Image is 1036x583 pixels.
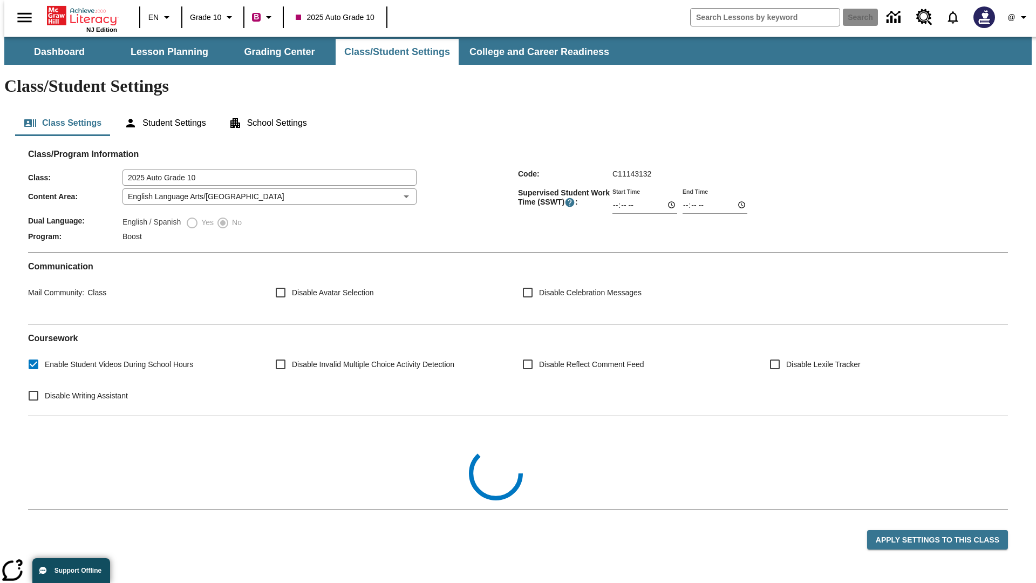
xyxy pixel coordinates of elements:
img: Avatar [973,6,995,28]
span: Yes [199,217,214,228]
a: Resource Center, Will open in new tab [910,3,939,32]
div: English Language Arts/[GEOGRAPHIC_DATA] [122,188,417,205]
button: Class Settings [15,110,110,136]
span: Grade 10 [190,12,221,23]
span: Disable Celebration Messages [539,287,642,299]
span: Disable Writing Assistant [45,390,128,402]
a: Notifications [939,3,967,31]
span: Disable Reflect Comment Feed [539,359,644,370]
label: End Time [683,187,708,195]
span: Disable Avatar Selection [292,287,374,299]
span: Mail Community : [28,288,84,297]
span: Program : [28,232,122,241]
div: SubNavbar [4,37,1032,65]
div: Class Collections [28,425,1008,500]
button: Language: EN, Select a language [144,8,178,27]
span: EN [148,12,159,23]
button: Dashboard [5,39,113,65]
div: Coursework [28,333,1008,407]
span: Disable Lexile Tracker [786,359,861,370]
div: Class/Student Settings [15,110,1021,136]
button: Boost Class color is violet red. Change class color [248,8,280,27]
span: Enable Student Videos During School Hours [45,359,193,370]
button: School Settings [220,110,316,136]
span: C11143132 [612,170,651,178]
span: Class [84,288,106,297]
h2: Communication [28,261,1008,272]
button: Select a new avatar [967,3,1001,31]
button: Apply Settings to this Class [867,530,1008,550]
h2: Course work [28,333,1008,343]
span: Dual Language : [28,216,122,225]
h2: Class/Program Information [28,149,1008,159]
button: Lesson Planning [115,39,223,65]
button: Student Settings [115,110,214,136]
button: Support Offline [32,558,110,583]
span: No [229,217,242,228]
h1: Class/Student Settings [4,76,1032,96]
label: Start Time [612,187,640,195]
span: Support Offline [54,567,101,574]
button: Class/Student Settings [336,39,459,65]
span: B [254,10,259,24]
input: search field [691,9,840,26]
span: Disable Invalid Multiple Choice Activity Detection [292,359,454,370]
div: Home [47,4,117,33]
a: Home [47,5,117,26]
button: Grade: Grade 10, Select a grade [186,8,240,27]
div: SubNavbar [4,39,619,65]
button: Grading Center [226,39,333,65]
span: 2025 Auto Grade 10 [296,12,374,23]
input: Class [122,170,417,186]
span: @ [1007,12,1015,23]
label: English / Spanish [122,216,181,229]
a: Data Center [880,3,910,32]
button: Open side menu [9,2,40,33]
div: Communication [28,261,1008,315]
span: Boost [122,232,142,241]
button: Profile/Settings [1001,8,1036,27]
button: College and Career Readiness [461,39,618,65]
span: Supervised Student Work Time (SSWT) : [518,188,612,208]
span: Code : [518,170,612,178]
span: Class : [28,173,122,182]
button: Supervised Student Work Time is the timeframe when students can take LevelSet and when lessons ar... [564,197,575,208]
div: Class/Program Information [28,160,1008,243]
span: NJ Edition [86,26,117,33]
span: Content Area : [28,192,122,201]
